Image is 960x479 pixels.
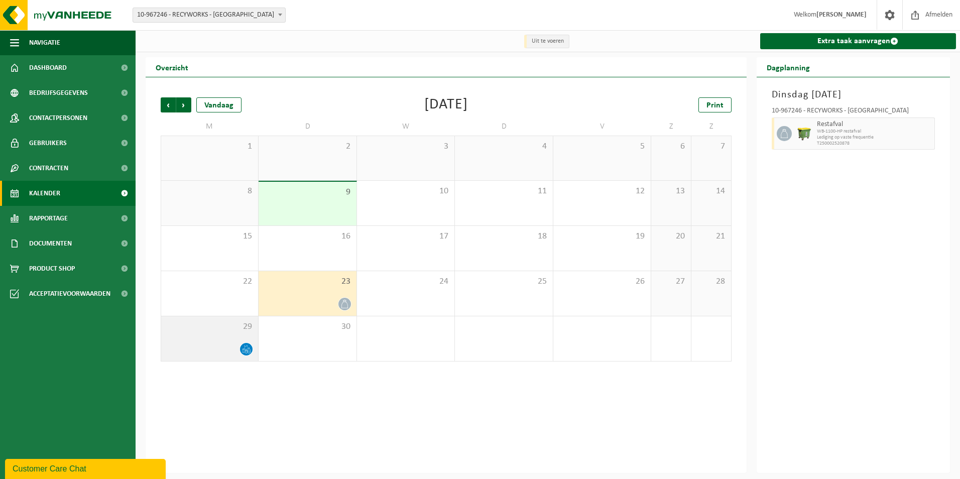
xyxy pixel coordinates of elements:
td: Z [691,117,732,136]
div: 10-967246 - RECYWORKS - [GEOGRAPHIC_DATA] [772,107,935,117]
td: Z [651,117,691,136]
span: Restafval [817,121,932,129]
td: V [553,117,651,136]
span: 26 [558,276,646,287]
span: 11 [460,186,547,197]
span: 10 [362,186,449,197]
span: Print [706,101,724,109]
span: WB-1100-HP restafval [817,129,932,135]
a: Print [698,97,732,112]
span: Rapportage [29,206,68,231]
span: Gebruikers [29,131,67,156]
span: 10-967246 - RECYWORKS - OOSTNIEUWKERKE [133,8,285,22]
td: D [259,117,356,136]
span: 3 [362,141,449,152]
span: 2 [264,141,351,152]
span: 20 [656,231,686,242]
span: Kalender [29,181,60,206]
span: 21 [696,231,726,242]
span: Bedrijfsgegevens [29,80,88,105]
span: Contactpersonen [29,105,87,131]
span: 16 [264,231,351,242]
td: M [161,117,259,136]
li: Uit te voeren [524,35,569,48]
span: Vorige [161,97,176,112]
span: Lediging op vaste frequentie [817,135,932,141]
td: D [455,117,553,136]
img: WB-1100-HPE-GN-50 [797,126,812,141]
span: Acceptatievoorwaarden [29,281,110,306]
span: 13 [656,186,686,197]
span: 15 [166,231,253,242]
strong: [PERSON_NAME] [816,11,867,19]
span: 22 [166,276,253,287]
span: Dashboard [29,55,67,80]
span: 27 [656,276,686,287]
span: 6 [656,141,686,152]
span: 14 [696,186,726,197]
span: 18 [460,231,547,242]
span: Volgende [176,97,191,112]
span: 23 [264,276,351,287]
span: 19 [558,231,646,242]
span: Documenten [29,231,72,256]
h2: Overzicht [146,57,198,77]
a: Extra taak aanvragen [760,33,956,49]
span: Contracten [29,156,68,181]
span: 9 [264,187,351,198]
span: 1 [166,141,253,152]
span: T250002520878 [817,141,932,147]
span: 4 [460,141,547,152]
span: 17 [362,231,449,242]
h3: Dinsdag [DATE] [772,87,935,102]
span: 25 [460,276,547,287]
iframe: chat widget [5,457,168,479]
span: 24 [362,276,449,287]
span: 29 [166,321,253,332]
span: 30 [264,321,351,332]
span: Navigatie [29,30,60,55]
span: 8 [166,186,253,197]
span: 10-967246 - RECYWORKS - OOSTNIEUWKERKE [133,8,286,23]
div: [DATE] [424,97,468,112]
span: Product Shop [29,256,75,281]
div: Vandaag [196,97,242,112]
span: 5 [558,141,646,152]
span: 12 [558,186,646,197]
h2: Dagplanning [757,57,820,77]
td: W [357,117,455,136]
span: 7 [696,141,726,152]
span: 28 [696,276,726,287]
